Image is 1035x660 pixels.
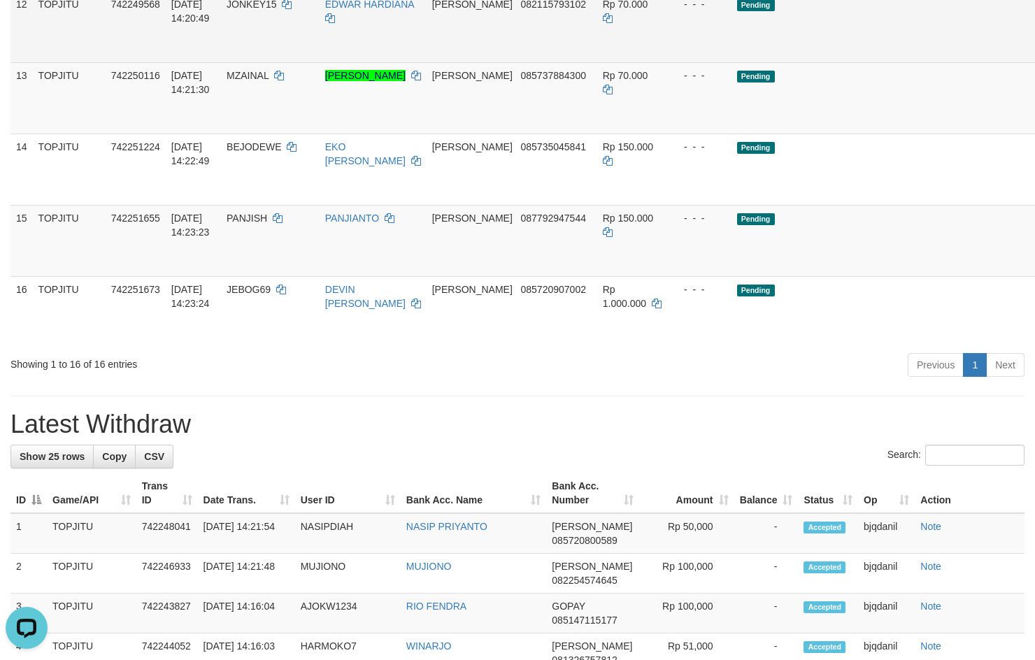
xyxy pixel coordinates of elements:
span: [DATE] 14:21:30 [171,70,210,95]
td: [DATE] 14:16:04 [198,594,295,633]
th: Bank Acc. Number: activate to sort column ascending [546,473,639,513]
a: NASIP PRIYANTO [406,521,487,532]
td: TOPJITU [47,513,136,554]
th: Date Trans.: activate to sort column ascending [198,473,295,513]
td: Rp 100,000 [639,594,734,633]
td: TOPJITU [33,134,106,205]
td: TOPJITU [33,205,106,276]
span: Copy 082254574645 to clipboard [552,575,617,586]
span: Accepted [804,522,845,533]
td: bjqdanil [858,594,915,633]
label: Search: [887,445,1025,466]
td: bjqdanil [858,554,915,594]
a: DEVIN [PERSON_NAME] [325,284,406,309]
td: - [734,554,799,594]
div: - - - [673,211,726,225]
td: Rp 50,000 [639,513,734,554]
a: [PERSON_NAME] [325,70,406,81]
a: Copy [93,445,136,468]
span: Copy 085737884300 to clipboard [521,70,586,81]
td: [DATE] 14:21:54 [198,513,295,554]
span: Copy 085720907002 to clipboard [521,284,586,295]
td: 15 [10,205,33,276]
a: 1 [963,353,987,377]
td: 16 [10,276,33,347]
td: - [734,513,799,554]
span: [PERSON_NAME] [432,70,513,81]
a: CSV [135,445,173,468]
span: Copy 085147115177 to clipboard [552,615,617,626]
span: 742251655 [111,213,160,224]
span: Rp 70.000 [603,70,648,81]
td: - [734,594,799,633]
td: 742246933 [136,554,198,594]
input: Search: [925,445,1025,466]
span: 742251224 [111,141,160,152]
span: JEBOG69 [227,284,271,295]
span: Rp 150.000 [603,213,653,224]
span: [DATE] 14:22:49 [171,141,210,166]
td: 1 [10,513,47,554]
span: Rp 150.000 [603,141,653,152]
td: AJOKW1234 [295,594,401,633]
th: Trans ID: activate to sort column ascending [136,473,198,513]
th: Bank Acc. Name: activate to sort column ascending [401,473,546,513]
td: TOPJITU [47,554,136,594]
a: Note [920,601,941,612]
h1: Latest Withdraw [10,410,1025,438]
button: Open LiveChat chat widget [6,6,48,48]
td: TOPJITU [33,276,106,347]
span: 742250116 [111,70,160,81]
td: TOPJITU [47,594,136,633]
span: [PERSON_NAME] [432,141,513,152]
td: 13 [10,62,33,134]
th: Op: activate to sort column ascending [858,473,915,513]
span: [PERSON_NAME] [552,521,632,532]
a: WINARJO [406,640,452,652]
td: 14 [10,134,33,205]
a: Show 25 rows [10,445,94,468]
span: Accepted [804,641,845,653]
th: User ID: activate to sort column ascending [295,473,401,513]
div: - - - [673,282,726,296]
span: Pending [737,213,775,225]
div: Showing 1 to 16 of 16 entries [10,352,421,371]
span: Accepted [804,601,845,613]
span: Accepted [804,561,845,573]
span: [PERSON_NAME] [432,284,513,295]
div: - - - [673,140,726,154]
a: PANJIANTO [325,213,379,224]
td: 742243827 [136,594,198,633]
span: [PERSON_NAME] [552,640,632,652]
span: [DATE] 14:23:23 [171,213,210,238]
th: Game/API: activate to sort column ascending [47,473,136,513]
td: TOPJITU [33,62,106,134]
td: MUJIONO [295,554,401,594]
span: CSV [144,451,164,462]
span: [PERSON_NAME] [552,561,632,572]
span: Show 25 rows [20,451,85,462]
td: 2 [10,554,47,594]
td: 742248041 [136,513,198,554]
a: EKO [PERSON_NAME] [325,141,406,166]
td: 3 [10,594,47,633]
a: Note [920,521,941,532]
a: Previous [908,353,964,377]
span: Copy 087792947544 to clipboard [521,213,586,224]
span: Rp 1.000.000 [603,284,646,309]
td: [DATE] 14:21:48 [198,554,295,594]
span: PANJISH [227,213,267,224]
th: ID: activate to sort column descending [10,473,47,513]
a: Note [920,640,941,652]
a: Note [920,561,941,572]
span: Pending [737,142,775,154]
td: Rp 100,000 [639,554,734,594]
span: GOPAY [552,601,585,612]
th: Amount: activate to sort column ascending [639,473,734,513]
th: Status: activate to sort column ascending [798,473,858,513]
span: Pending [737,285,775,296]
th: Action [915,473,1025,513]
span: 742251673 [111,284,160,295]
span: Copy [102,451,127,462]
a: MUJIONO [406,561,452,572]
